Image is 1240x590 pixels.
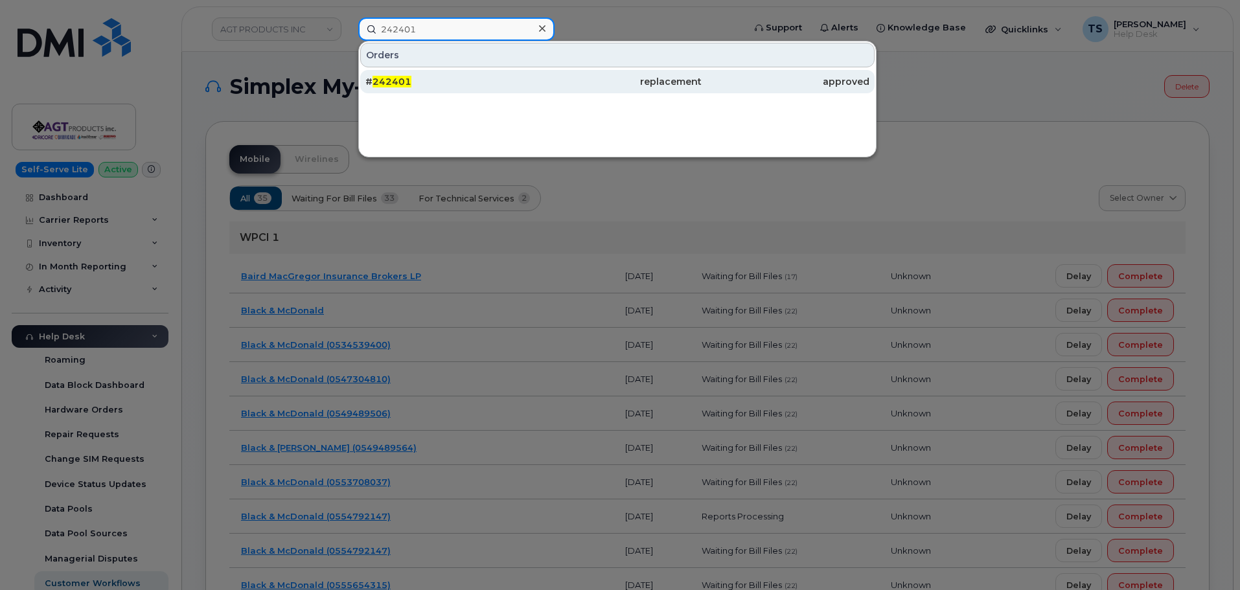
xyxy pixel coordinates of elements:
div: replacement [533,75,701,88]
span: 242401 [373,76,411,87]
div: # [365,75,533,88]
a: #242401replacementapproved [360,70,875,93]
div: approved [702,75,869,88]
div: Orders [360,43,875,67]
